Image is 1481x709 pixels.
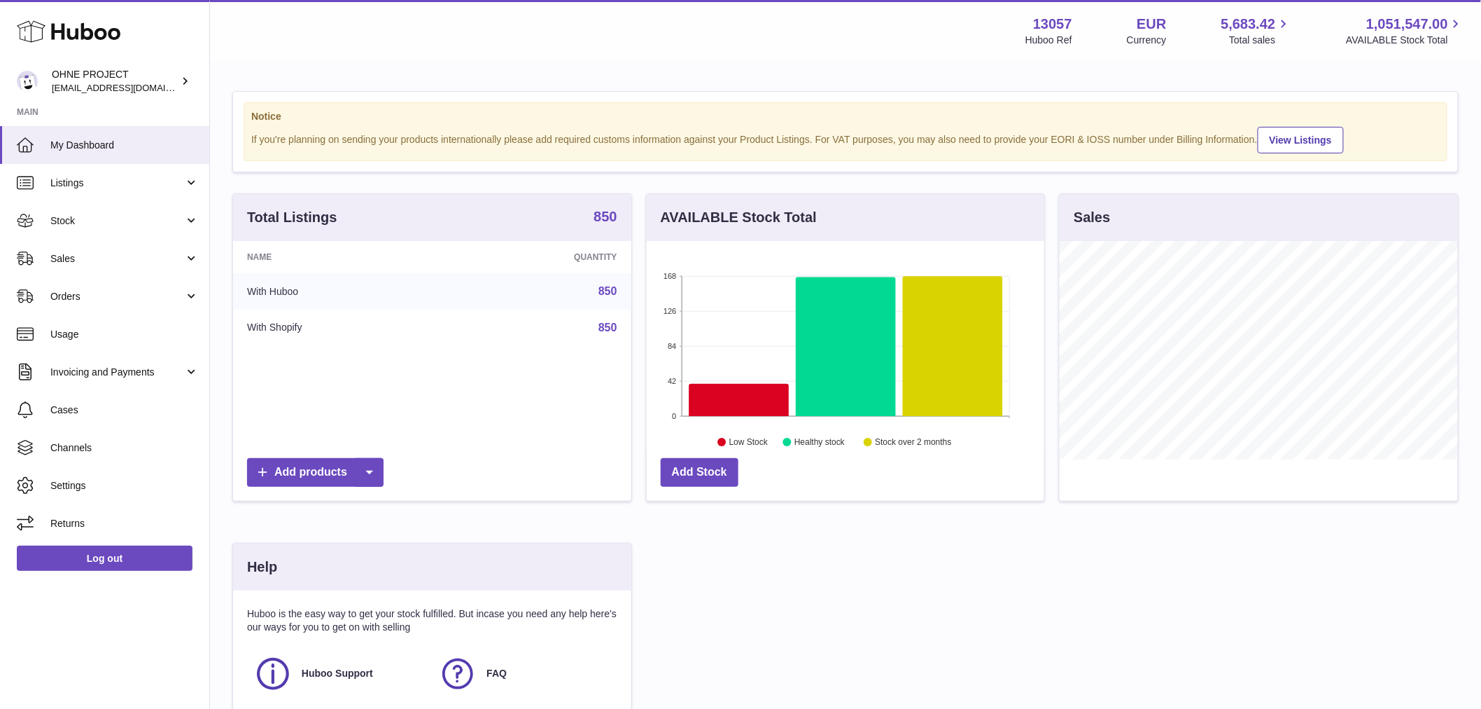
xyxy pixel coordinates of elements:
[594,209,617,223] strong: 850
[668,377,676,385] text: 42
[247,607,617,634] p: Huboo is the easy way to get your stock fulfilled. But incase you need any help here's our ways f...
[598,322,617,333] a: 850
[448,241,631,273] th: Quantity
[664,307,676,315] text: 126
[233,310,448,346] td: With Shopify
[50,441,199,455] span: Channels
[598,285,617,297] a: 850
[17,71,38,92] img: internalAdmin-13057@internal.huboo.com
[1025,34,1072,47] div: Huboo Ref
[50,214,184,228] span: Stock
[50,252,184,266] span: Sales
[668,342,676,350] text: 84
[664,272,676,280] text: 168
[794,438,845,448] text: Healthy stock
[672,412,676,420] text: 0
[50,139,199,152] span: My Dashboard
[17,546,192,571] a: Log out
[1258,127,1344,153] a: View Listings
[1346,34,1464,47] span: AVAILABLE Stock Total
[50,479,199,493] span: Settings
[50,517,199,530] span: Returns
[1229,34,1291,47] span: Total sales
[1074,208,1110,227] h3: Sales
[875,438,951,448] text: Stock over 2 months
[1221,15,1276,34] span: 5,683.42
[661,458,738,487] a: Add Stock
[1033,15,1072,34] strong: 13057
[50,177,184,190] span: Listings
[1221,15,1292,47] a: 5,683.42 Total sales
[247,558,277,577] h3: Help
[1127,34,1167,47] div: Currency
[594,209,617,226] a: 850
[251,125,1440,153] div: If you're planning on sending your products internationally please add required customs informati...
[439,655,610,693] a: FAQ
[661,208,817,227] h3: AVAILABLE Stock Total
[1366,15,1448,34] span: 1,051,547.00
[52,68,178,95] div: OHNE PROJECT
[302,667,373,680] span: Huboo Support
[50,328,199,341] span: Usage
[50,366,184,379] span: Invoicing and Payments
[50,404,199,417] span: Cases
[251,110,1440,123] strong: Notice
[254,655,425,693] a: Huboo Support
[1137,15,1166,34] strong: EUR
[247,208,337,227] h3: Total Listings
[233,273,448,310] td: With Huboo
[1346,15,1464,47] a: 1,051,547.00 AVAILABLE Stock Total
[486,667,507,680] span: FAQ
[233,241,448,273] th: Name
[50,290,184,303] span: Orders
[247,458,384,487] a: Add products
[52,82,206,93] span: [EMAIL_ADDRESS][DOMAIN_NAME]
[729,438,768,448] text: Low Stock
